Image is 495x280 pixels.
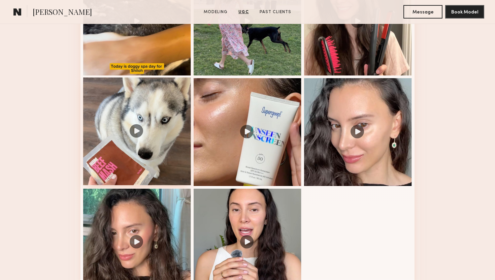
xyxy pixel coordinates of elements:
[257,9,294,15] a: Past Clients
[445,5,484,19] button: Book Model
[201,9,230,15] a: Modeling
[403,5,442,19] button: Message
[33,7,92,19] span: [PERSON_NAME]
[445,9,484,14] a: Book Model
[236,9,252,15] a: UGC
